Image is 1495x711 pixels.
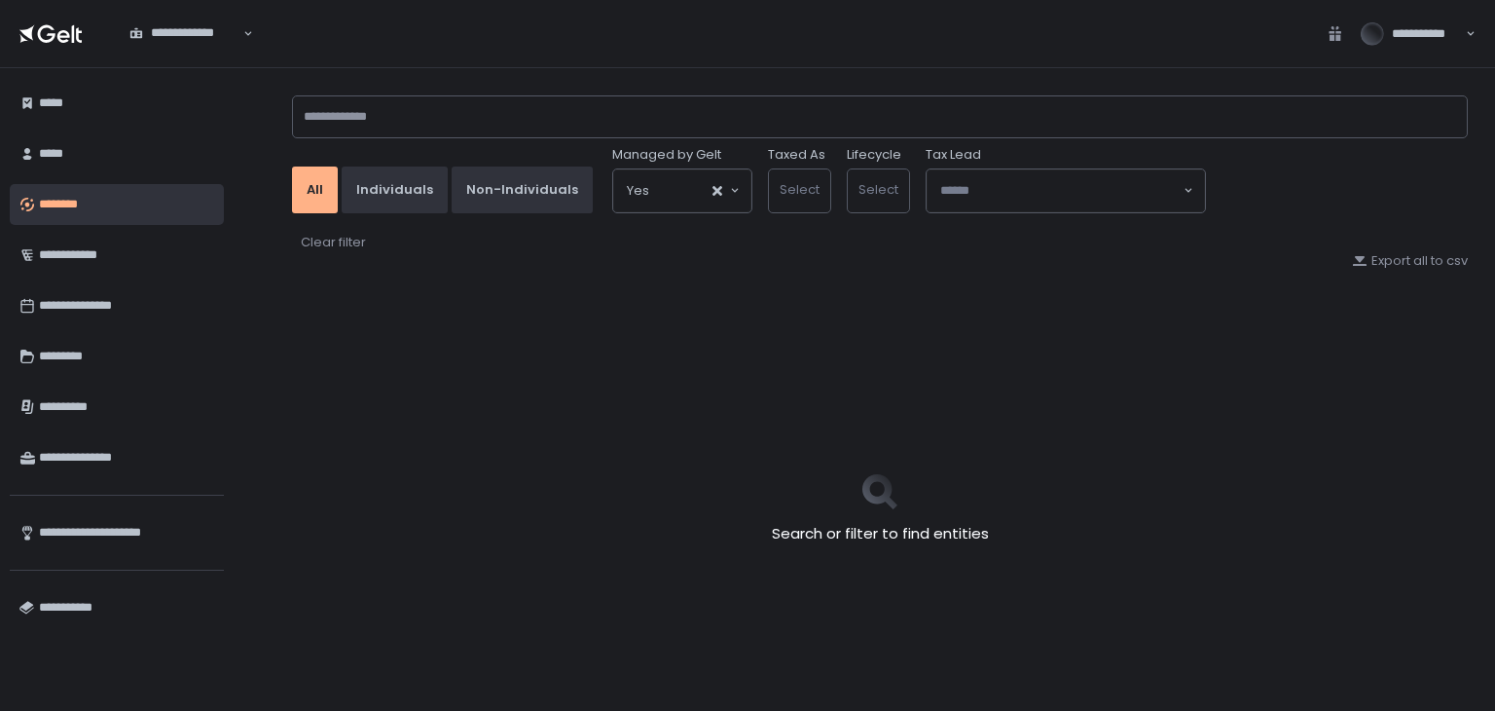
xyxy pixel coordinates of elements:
[307,181,323,199] div: All
[858,180,898,199] span: Select
[129,42,241,61] input: Search for option
[300,233,367,252] button: Clear filter
[466,181,578,199] div: Non-Individuals
[926,146,981,164] span: Tax Lead
[117,14,253,55] div: Search for option
[927,169,1205,212] div: Search for option
[301,234,366,251] div: Clear filter
[940,181,1182,201] input: Search for option
[292,167,338,213] button: All
[356,181,433,199] div: Individuals
[613,169,751,212] div: Search for option
[627,181,649,201] span: Yes
[452,167,593,213] button: Non-Individuals
[847,146,901,164] label: Lifecycle
[780,180,820,199] span: Select
[1352,252,1468,270] button: Export all to csv
[612,146,721,164] span: Managed by Gelt
[342,167,448,213] button: Individuals
[768,146,825,164] label: Taxed As
[772,523,989,545] h2: Search or filter to find entities
[712,186,722,196] button: Clear Selected
[649,181,711,201] input: Search for option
